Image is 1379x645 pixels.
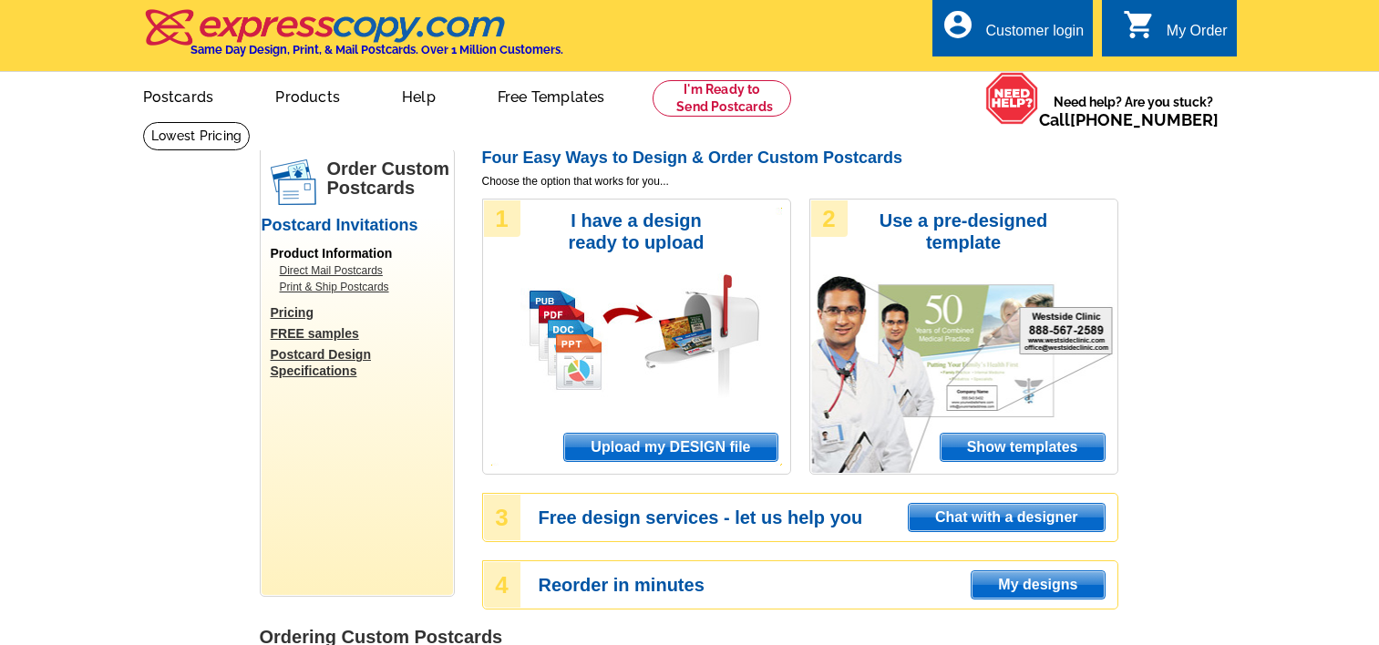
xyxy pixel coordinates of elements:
a: Direct Mail Postcards [280,262,444,279]
h1: Order Custom Postcards [327,159,453,198]
a: Show templates [940,433,1106,462]
span: Choose the option that works for you... [482,173,1118,189]
div: My Order [1167,23,1228,48]
a: Postcard Design Specifications [271,346,453,379]
h2: Postcard Invitations [262,216,453,236]
img: postcards.png [271,159,316,205]
span: Upload my DESIGN file [564,434,777,461]
a: FREE samples [271,325,453,342]
span: Show templates [941,434,1105,461]
a: [PHONE_NUMBER] [1070,110,1219,129]
a: Chat with a designer [908,503,1105,532]
a: Free Templates [468,74,634,117]
h3: Use a pre-designed template [870,210,1057,253]
h3: Reorder in minutes [539,577,1117,593]
a: Products [246,74,369,117]
span: Product Information [271,246,393,261]
a: Help [373,74,465,117]
img: help [985,72,1039,125]
a: shopping_cart My Order [1123,20,1228,43]
div: 1 [484,200,520,237]
div: 3 [484,495,520,540]
div: Customer login [985,23,1084,48]
span: Call [1039,110,1219,129]
h3: Free design services - let us help you [539,509,1117,526]
span: My designs [972,571,1104,599]
a: My designs [971,570,1105,599]
a: Pricing [271,304,453,321]
h3: I have a design ready to upload [543,210,730,253]
i: shopping_cart [1123,8,1156,41]
div: 2 [811,200,848,237]
span: Need help? Are you stuck? [1039,93,1228,129]
a: Print & Ship Postcards [280,279,444,295]
i: account_circle [942,8,974,41]
a: Same Day Design, Print, & Mail Postcards. Over 1 Million Customers. [143,22,563,56]
div: 4 [484,562,520,608]
a: Upload my DESIGN file [563,433,777,462]
h2: Four Easy Ways to Design & Order Custom Postcards [482,148,1118,169]
h4: Same Day Design, Print, & Mail Postcards. Over 1 Million Customers. [190,43,563,56]
a: Postcards [114,74,243,117]
a: account_circle Customer login [942,20,1084,43]
span: Chat with a designer [909,504,1104,531]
